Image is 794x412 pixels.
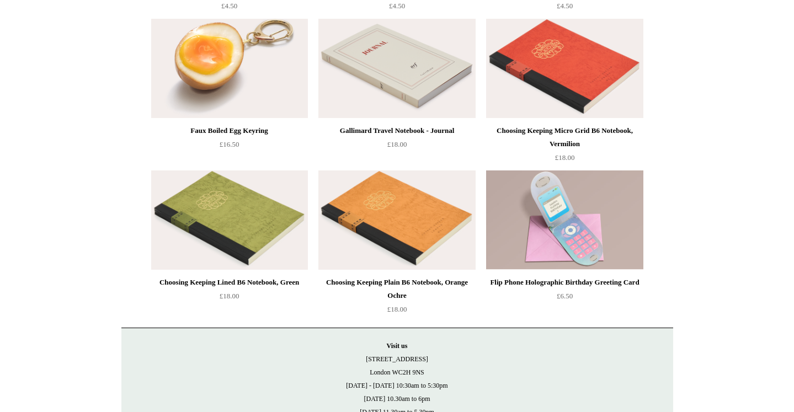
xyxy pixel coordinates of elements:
div: Faux Boiled Egg Keyring [154,124,305,137]
a: Choosing Keeping Lined B6 Notebook, Green £18.00 [151,276,308,321]
div: Choosing Keeping Plain B6 Notebook, Orange Ochre [321,276,472,302]
a: Gallimard Travel Notebook - Journal Gallimard Travel Notebook - Journal [318,19,475,118]
img: Choosing Keeping Lined B6 Notebook, Green [151,170,308,270]
strong: Visit us [387,342,408,350]
a: Faux Boiled Egg Keyring £16.50 [151,124,308,169]
img: Gallimard Travel Notebook - Journal [318,19,475,118]
span: £16.50 [220,140,239,148]
a: Gallimard Travel Notebook - Journal £18.00 [318,124,475,169]
span: £4.50 [557,2,573,10]
a: Choosing Keeping Plain B6 Notebook, Orange Ochre Choosing Keeping Plain B6 Notebook, Orange Ochre [318,170,475,270]
img: Faux Boiled Egg Keyring [151,19,308,118]
a: Flip Phone Holographic Birthday Greeting Card Flip Phone Holographic Birthday Greeting Card [486,170,643,270]
span: £4.50 [389,2,405,10]
div: Flip Phone Holographic Birthday Greeting Card [489,276,640,289]
span: £18.00 [220,292,239,300]
a: Choosing Keeping Micro Grid B6 Notebook, Vermilion Choosing Keeping Micro Grid B6 Notebook, Vermi... [486,19,643,118]
div: Gallimard Travel Notebook - Journal [321,124,472,137]
span: £18.00 [555,153,575,162]
a: Flip Phone Holographic Birthday Greeting Card £6.50 [486,276,643,321]
a: Choosing Keeping Plain B6 Notebook, Orange Ochre £18.00 [318,276,475,321]
span: £4.50 [221,2,237,10]
div: Choosing Keeping Lined B6 Notebook, Green [154,276,305,289]
a: Choosing Keeping Micro Grid B6 Notebook, Vermilion £18.00 [486,124,643,169]
div: Choosing Keeping Micro Grid B6 Notebook, Vermilion [489,124,640,151]
a: Choosing Keeping Lined B6 Notebook, Green Choosing Keeping Lined B6 Notebook, Green [151,170,308,270]
img: Choosing Keeping Micro Grid B6 Notebook, Vermilion [486,19,643,118]
span: £6.50 [557,292,573,300]
a: Faux Boiled Egg Keyring Faux Boiled Egg Keyring [151,19,308,118]
img: Choosing Keeping Plain B6 Notebook, Orange Ochre [318,170,475,270]
span: £18.00 [387,140,407,148]
span: £18.00 [387,305,407,313]
img: Flip Phone Holographic Birthday Greeting Card [486,170,643,270]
